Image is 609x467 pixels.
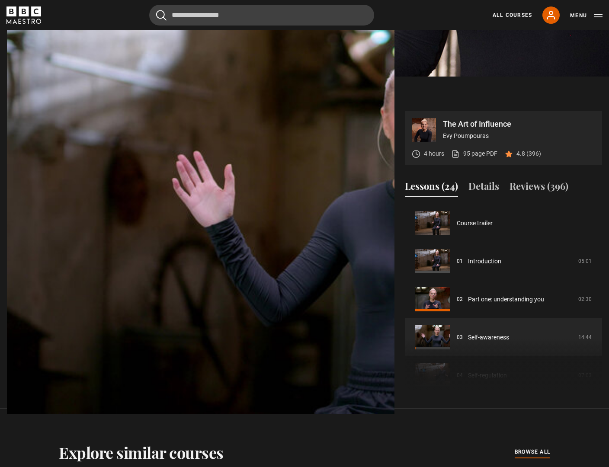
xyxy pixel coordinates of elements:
video-js: Video Player [7,111,394,329]
button: Lessons (24) [405,179,458,197]
button: Details [468,179,499,197]
p: Evy Poumpouras [443,131,595,141]
a: All Courses [493,11,532,19]
a: Part one: understanding you [468,295,544,304]
a: Introduction [468,257,501,266]
a: browse all [515,448,550,457]
input: Search [149,5,374,26]
a: Course trailer [457,219,493,228]
span: browse all [515,448,550,456]
button: Toggle navigation [570,11,603,20]
p: 4.8 (396) [516,149,541,158]
h2: Explore similar courses [59,443,224,461]
button: Reviews (396) [510,179,568,197]
p: The Art of Influence [443,120,595,128]
a: 95 page PDF [451,149,497,158]
a: Self-awareness [468,333,509,342]
p: 4 hours [424,149,444,158]
svg: BBC Maestro [6,6,41,24]
button: Submit the search query [156,10,167,21]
